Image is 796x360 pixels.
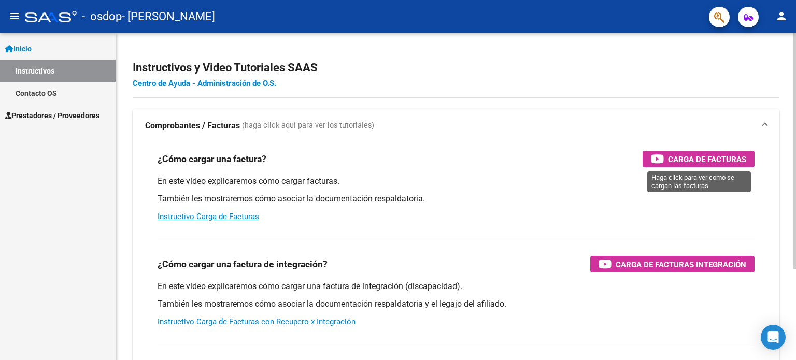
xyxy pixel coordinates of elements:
[158,281,755,292] p: En este video explicaremos cómo cargar una factura de integración (discapacidad).
[158,152,266,166] h3: ¿Cómo cargar una factura?
[761,325,786,350] div: Open Intercom Messenger
[145,120,240,132] strong: Comprobantes / Facturas
[616,258,746,271] span: Carga de Facturas Integración
[668,153,746,166] span: Carga de Facturas
[5,43,32,54] span: Inicio
[8,10,21,22] mat-icon: menu
[133,58,779,78] h2: Instructivos y Video Tutoriales SAAS
[643,151,755,167] button: Carga de Facturas
[5,110,99,121] span: Prestadores / Proveedores
[242,120,374,132] span: (haga click aquí para ver los tutoriales)
[158,257,328,271] h3: ¿Cómo cargar una factura de integración?
[82,5,122,28] span: - osdop
[133,109,779,142] mat-expansion-panel-header: Comprobantes / Facturas (haga click aquí para ver los tutoriales)
[158,317,356,326] a: Instructivo Carga de Facturas con Recupero x Integración
[158,298,755,310] p: También les mostraremos cómo asociar la documentación respaldatoria y el legajo del afiliado.
[158,176,755,187] p: En este video explicaremos cómo cargar facturas.
[775,10,788,22] mat-icon: person
[122,5,215,28] span: - [PERSON_NAME]
[158,212,259,221] a: Instructivo Carga de Facturas
[590,256,755,272] button: Carga de Facturas Integración
[133,79,276,88] a: Centro de Ayuda - Administración de O.S.
[158,193,755,205] p: También les mostraremos cómo asociar la documentación respaldatoria.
